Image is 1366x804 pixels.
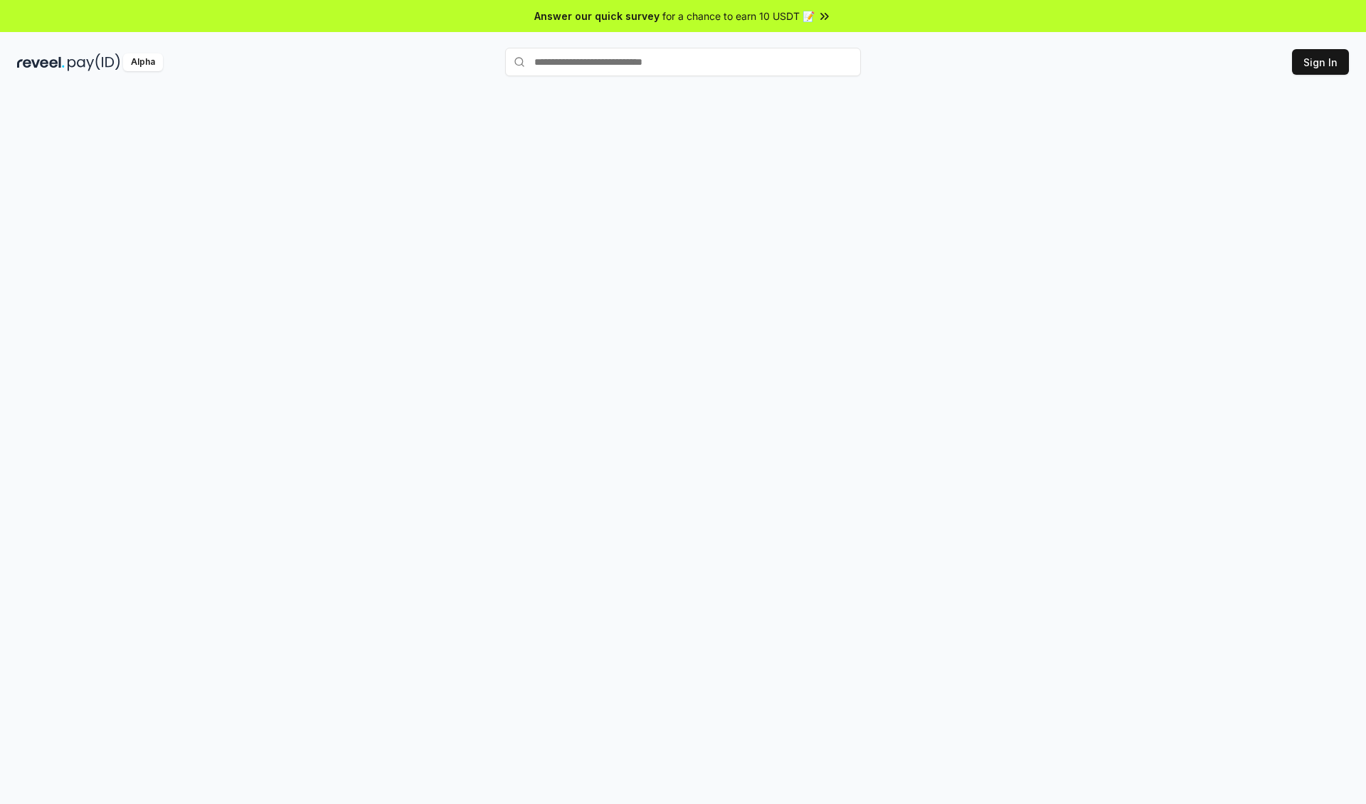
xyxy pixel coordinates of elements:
button: Sign In [1292,49,1349,75]
span: for a chance to earn 10 USDT 📝 [662,9,815,24]
img: reveel_dark [17,53,65,71]
img: pay_id [68,53,120,71]
span: Answer our quick survey [534,9,660,24]
div: Alpha [123,53,163,71]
